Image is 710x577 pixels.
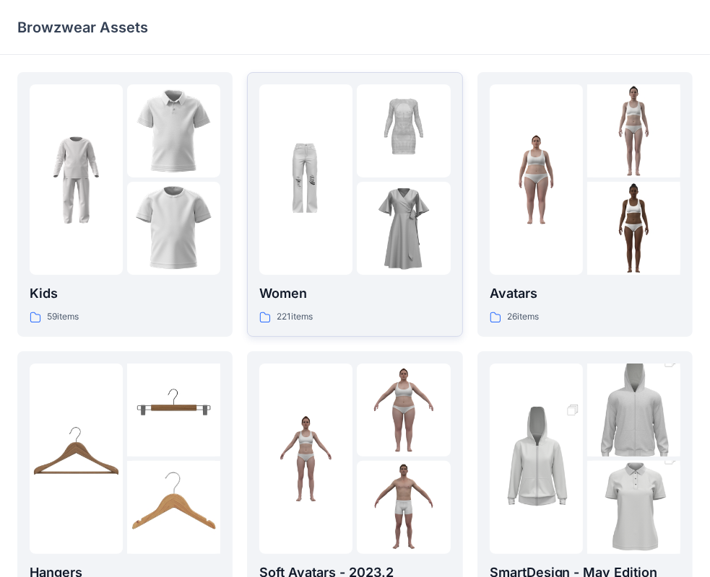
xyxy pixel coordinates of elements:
img: folder 1 [259,133,352,226]
img: folder 3 [587,182,680,275]
p: 59 items [47,309,79,325]
img: folder 1 [490,133,583,226]
p: 26 items [507,309,539,325]
img: folder 2 [357,364,450,457]
p: Kids [30,283,220,304]
img: folder 1 [30,133,123,226]
p: 221 items [277,309,313,325]
img: folder 2 [127,364,220,457]
a: folder 1folder 2folder 3Avatars26items [477,72,693,337]
p: Women [259,283,450,304]
img: folder 2 [357,84,450,177]
a: folder 1folder 2folder 3Kids59items [17,72,233,337]
img: folder 3 [357,182,450,275]
img: folder 1 [30,412,123,505]
img: folder 3 [127,182,220,275]
img: folder 3 [127,461,220,554]
img: folder 1 [259,412,352,505]
p: Avatars [490,283,680,304]
a: folder 1folder 2folder 3Women221items [247,72,462,337]
p: Browzwear Assets [17,17,148,38]
img: folder 2 [587,84,680,177]
img: folder 2 [587,340,680,480]
img: folder 3 [357,461,450,554]
img: folder 1 [490,389,583,529]
img: folder 2 [127,84,220,177]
